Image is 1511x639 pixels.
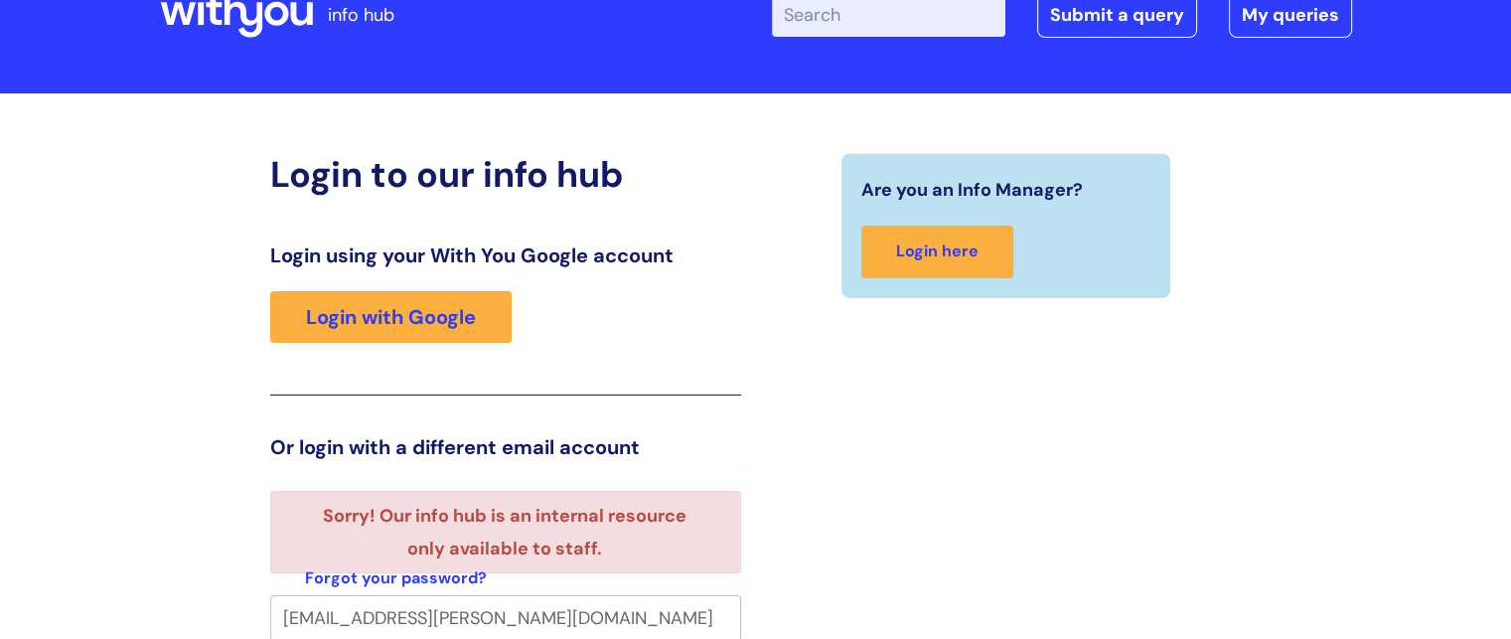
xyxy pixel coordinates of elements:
[861,174,1083,206] span: Are you an Info Manager?
[305,564,487,593] a: Forgot your password?
[270,435,741,459] h3: Or login with a different email account
[270,291,512,343] a: Login with Google
[270,153,741,196] h2: Login to our info hub
[861,226,1013,278] a: Login here
[305,500,705,564] li: Sorry! Our info hub is an internal resource only available to staff.
[270,243,741,267] h3: Login using your With You Google account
